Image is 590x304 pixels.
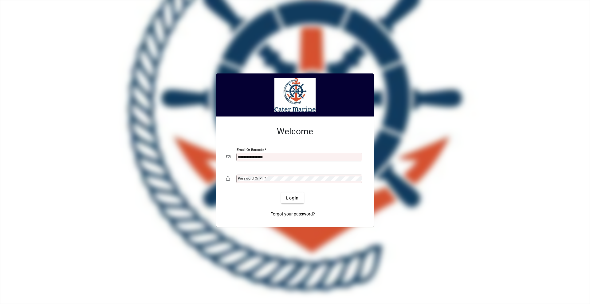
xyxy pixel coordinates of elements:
h2: Welcome [226,126,364,137]
span: Forgot your password? [270,211,315,217]
a: Forgot your password? [268,208,317,219]
mat-label: Password or Pin [238,176,264,180]
span: Login [286,195,299,201]
mat-label: Email or Barcode [237,148,264,152]
button: Login [281,192,304,203]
